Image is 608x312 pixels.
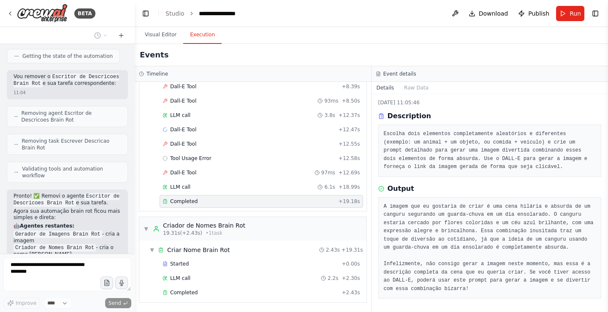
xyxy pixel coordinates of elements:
[342,247,363,253] span: + 19.31s
[342,275,360,282] span: + 2.30s
[74,8,95,19] div: BETA
[515,6,553,21] button: Publish
[324,98,338,104] span: 93ms
[384,130,596,171] pre: Escolha dois elementos completamente aleatórios e diferentes (exemplo: um animal + um objeto, ou ...
[144,225,149,232] span: ▼
[91,30,111,41] button: Switch to previous chat
[166,10,185,17] a: Studio
[372,82,399,94] button: Details
[339,141,360,147] span: + 12.55s
[14,73,121,87] p: Vou remover o e sua tarefa correspondente:
[163,221,245,230] div: Criador de Nomes Brain Rot
[589,8,601,19] button: Show right sidebar
[140,8,152,19] button: Hide left sidebar
[22,53,113,60] span: Getting the state of the automation
[14,231,102,238] code: Gerador de Imagens Brain Rot
[14,208,121,221] p: Agora sua automação brain rot ficou mais simples e direta:
[556,6,584,21] button: Run
[167,246,230,254] div: Criar Nome Brain Rot
[328,275,338,282] span: 2.2s
[342,289,360,296] span: + 2.43s
[16,300,36,307] span: Improve
[342,83,360,90] span: + 8.39s
[170,83,196,90] span: Dall-E Tool
[339,184,360,190] span: + 18.99s
[14,73,119,87] code: Escritor de Descricoes Brain Rot
[170,98,196,104] span: Dall-E Tool
[109,300,121,307] span: Send
[399,82,434,94] button: Raw Data
[170,275,190,282] span: LLM call
[22,110,121,123] span: Removing agent Escritor de Descricoes Brain Rot
[321,169,335,176] span: 97ms
[149,247,155,253] span: ▼
[170,198,198,205] span: Completed
[170,169,196,176] span: Dall-E Tool
[105,298,131,308] button: Send
[342,98,360,104] span: + 8.50s
[140,49,168,61] h2: Events
[339,198,360,205] span: + 19.18s
[183,26,222,44] button: Execution
[326,247,340,253] span: 2.43s
[388,184,414,194] h3: Output
[170,184,190,190] span: LLM call
[138,26,183,44] button: Visual Editor
[479,9,508,18] span: Download
[22,165,121,179] span: Validating tools and automation workflow
[206,230,223,236] span: • 1 task
[324,184,335,190] span: 6.1s
[384,203,596,293] pre: A imagem que eu gostaria de criar é uma cena hilária e absurda de um canguru segurando um guarda-...
[14,193,119,207] code: Escritor de Descricoes Brain Rot
[14,193,121,206] p: Pronto! ✅ Removi o agente e sua tarefa.
[339,155,360,162] span: + 12.58s
[170,112,190,119] span: LLM call
[14,231,121,244] li: - cria a imagem
[378,99,602,106] div: [DATE] 11:05:46
[339,126,360,133] span: + 12.47s
[3,298,40,309] button: Improve
[170,126,196,133] span: Dall-E Tool
[339,112,360,119] span: + 12.37s
[170,260,189,267] span: Started
[570,9,581,18] span: Run
[528,9,549,18] span: Publish
[324,112,335,119] span: 3.8s
[163,230,202,236] span: 19.31s (+2.43s)
[14,223,121,230] p: 🤖
[115,277,128,289] button: Click to speak your automation idea
[20,223,74,229] strong: Agentes restantes:
[14,244,96,252] code: Criador de Nomes Brain Rot
[388,111,431,121] h3: Description
[14,90,26,96] div: 11:04
[170,289,198,296] span: Completed
[342,260,360,267] span: + 0.00s
[14,244,121,258] li: - cria o nome [PERSON_NAME]
[114,30,128,41] button: Start a new chat
[339,169,360,176] span: + 12.69s
[170,155,212,162] span: Tool Usage Error
[147,71,168,77] h3: Timeline
[465,6,512,21] button: Download
[17,4,68,23] img: Logo
[100,277,113,289] button: Upload files
[170,141,196,147] span: Dall-E Tool
[22,138,121,151] span: Removing task Escrever Descricao Brain Rot
[383,71,416,77] h3: Event details
[166,9,247,18] nav: breadcrumb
